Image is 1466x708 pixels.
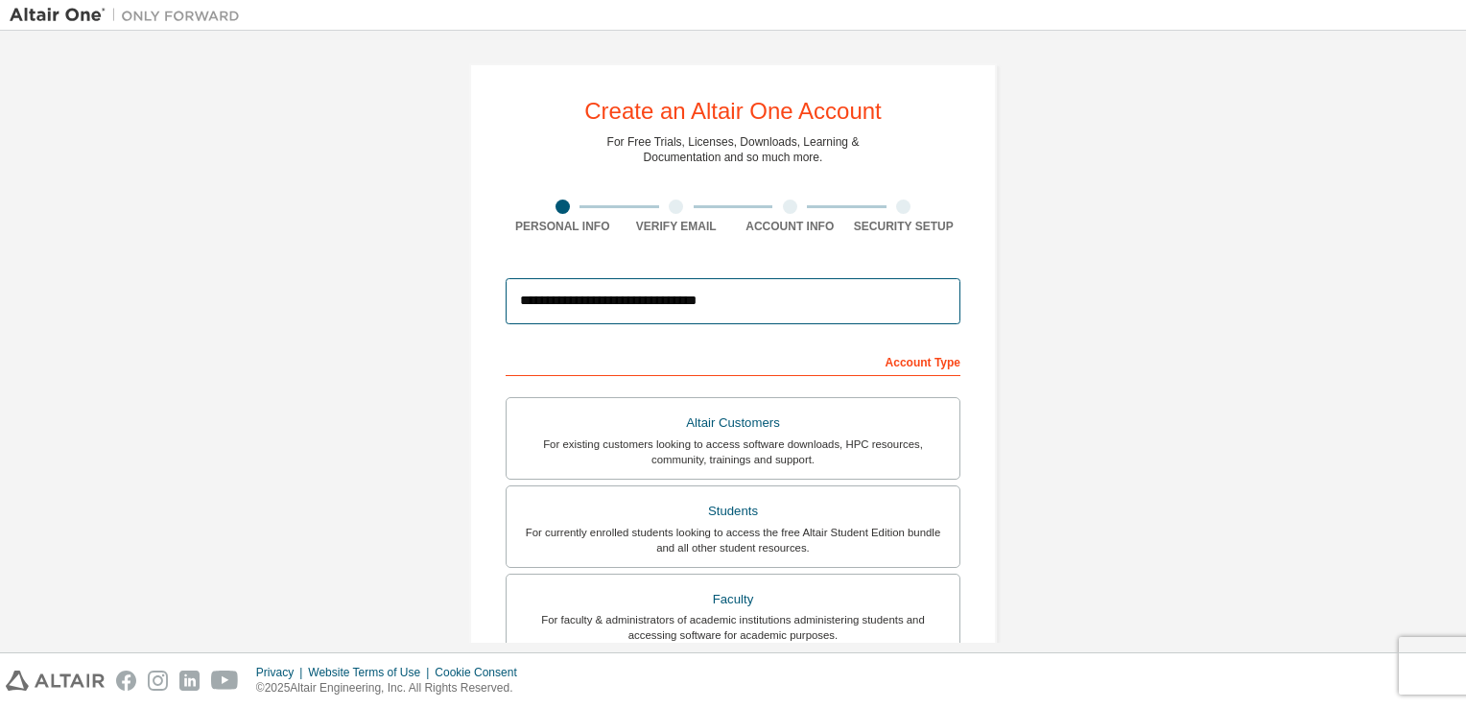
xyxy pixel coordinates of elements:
img: altair_logo.svg [6,671,105,691]
div: For faculty & administrators of academic institutions administering students and accessing softwa... [518,612,948,643]
div: For currently enrolled students looking to access the free Altair Student Edition bundle and all ... [518,525,948,555]
div: Altair Customers [518,410,948,437]
div: Verify Email [620,219,734,234]
div: Personal Info [506,219,620,234]
div: Security Setup [847,219,961,234]
div: For existing customers looking to access software downloads, HPC resources, community, trainings ... [518,437,948,467]
div: Account Info [733,219,847,234]
div: For Free Trials, Licenses, Downloads, Learning & Documentation and so much more. [607,134,860,165]
img: Altair One [10,6,249,25]
div: Privacy [256,665,308,680]
img: instagram.svg [148,671,168,691]
img: facebook.svg [116,671,136,691]
div: Website Terms of Use [308,665,435,680]
p: © 2025 Altair Engineering, Inc. All Rights Reserved. [256,680,529,696]
div: Create an Altair One Account [584,100,882,123]
img: linkedin.svg [179,671,200,691]
img: youtube.svg [211,671,239,691]
div: Account Type [506,345,960,376]
div: Cookie Consent [435,665,528,680]
div: Students [518,498,948,525]
div: Faculty [518,586,948,613]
